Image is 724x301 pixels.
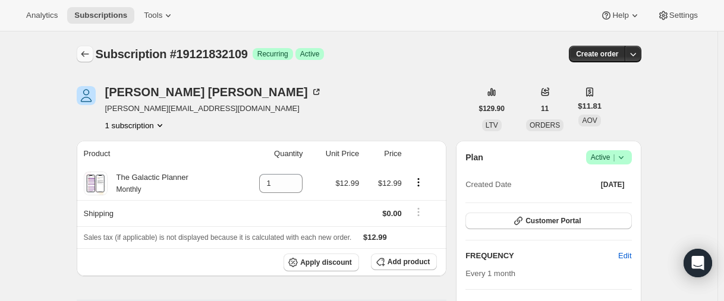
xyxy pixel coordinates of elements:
[479,104,505,113] span: $129.90
[601,180,625,189] span: [DATE]
[591,151,627,163] span: Active
[67,7,134,24] button: Subscriptions
[257,49,288,59] span: Recurring
[137,7,181,24] button: Tools
[108,172,188,195] div: The Galactic Planner
[306,141,363,167] th: Unit Price
[578,100,602,112] span: $11.81
[77,200,237,226] th: Shipping
[593,7,647,24] button: Help
[618,250,631,262] span: Edit
[84,233,352,242] span: Sales tax (if applicable) is not displayed because it is calculated with each new order.
[582,116,597,125] span: AOV
[472,100,512,117] button: $129.90
[465,269,515,278] span: Every 1 month
[534,100,556,117] button: 11
[611,246,638,265] button: Edit
[363,141,405,167] th: Price
[74,11,127,20] span: Subscriptions
[77,86,96,105] span: Daniel Erick
[576,49,618,59] span: Create order
[569,46,625,62] button: Create order
[382,209,402,218] span: $0.00
[465,213,631,229] button: Customer Portal
[300,49,320,59] span: Active
[465,151,483,163] h2: Plan
[335,179,359,188] span: $12.99
[284,254,359,271] button: Apply discount
[105,86,322,98] div: [PERSON_NAME] [PERSON_NAME]
[105,119,166,131] button: Product actions
[117,185,141,194] small: Monthly
[371,254,437,270] button: Add product
[19,7,65,24] button: Analytics
[388,257,430,267] span: Add product
[465,179,511,191] span: Created Date
[594,176,632,193] button: [DATE]
[96,47,248,61] span: Subscription #19121832109
[77,46,93,62] button: Subscriptions
[486,121,498,129] span: LTV
[525,216,581,226] span: Customer Portal
[409,205,428,218] button: Shipping actions
[77,141,237,167] th: Product
[541,104,549,113] span: 11
[613,153,615,162] span: |
[363,233,387,242] span: $12.99
[300,258,352,267] span: Apply discount
[144,11,162,20] span: Tools
[378,179,402,188] span: $12.99
[530,121,560,129] span: ORDERS
[612,11,628,20] span: Help
[465,250,618,262] h2: FREQUENCY
[85,172,106,195] img: product img
[105,103,322,115] span: [PERSON_NAME][EMAIL_ADDRESS][DOMAIN_NAME]
[650,7,705,24] button: Settings
[409,176,428,189] button: Product actions
[684,249,712,277] div: Open Intercom Messenger
[237,141,307,167] th: Quantity
[669,11,698,20] span: Settings
[26,11,58,20] span: Analytics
